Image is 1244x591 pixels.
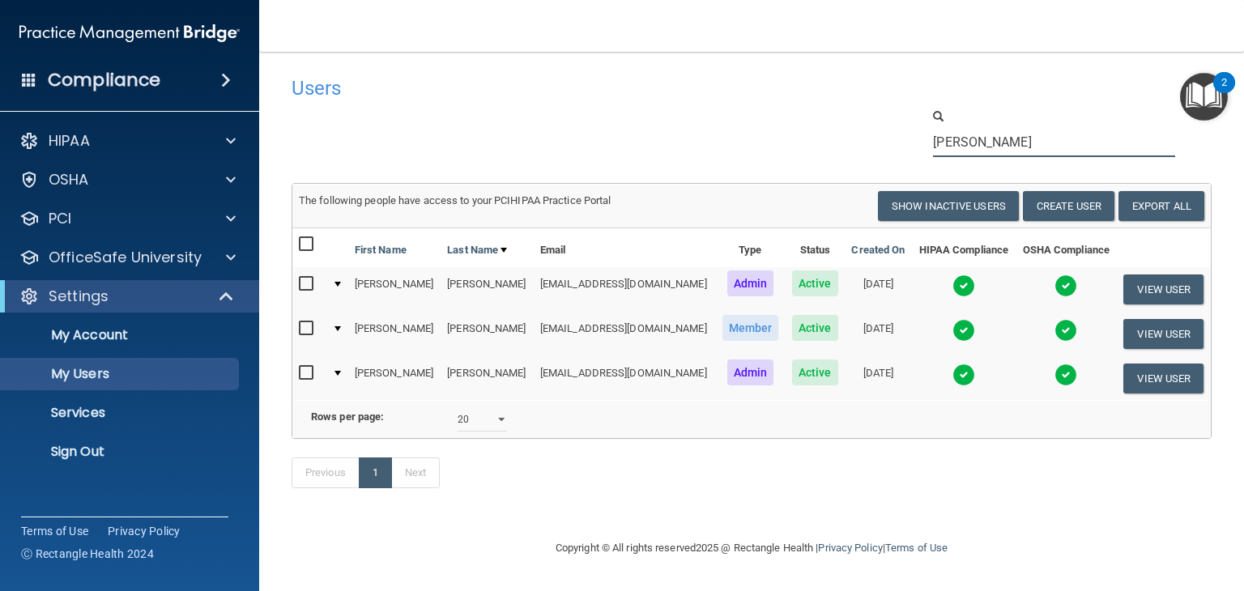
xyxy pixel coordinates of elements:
p: Settings [49,287,109,306]
img: tick.e7d51cea.svg [952,274,975,297]
a: Terms of Use [21,523,88,539]
a: First Name [355,240,407,260]
div: Copyright © All rights reserved 2025 @ Rectangle Health | | [456,522,1047,574]
a: OSHA [19,170,236,189]
td: [PERSON_NAME] [348,312,441,356]
span: Active [792,359,838,385]
td: [PERSON_NAME] [348,356,441,400]
td: [EMAIL_ADDRESS][DOMAIN_NAME] [534,312,715,356]
p: My Account [11,327,232,343]
a: Privacy Policy [108,523,181,539]
iframe: Drift Widget Chat Controller [965,485,1225,549]
td: [EMAIL_ADDRESS][DOMAIN_NAME] [534,356,715,400]
span: The following people have access to your PCIHIPAA Practice Portal [299,194,611,206]
b: Rows per page: [311,410,384,423]
span: Active [792,270,838,296]
th: OSHA Compliance [1016,228,1117,267]
a: Previous [292,457,360,488]
p: OfficeSafe University [49,248,202,267]
a: Created On [851,240,905,260]
button: Open Resource Center, 2 new notifications [1180,73,1228,121]
a: PCI [19,209,236,228]
a: 1 [359,457,392,488]
p: PCI [49,209,71,228]
img: tick.e7d51cea.svg [952,319,975,342]
th: Email [534,228,715,267]
p: HIPAA [49,131,90,151]
button: Create User [1023,191,1114,221]
a: Export All [1118,191,1204,221]
img: tick.e7d51cea.svg [952,364,975,386]
a: HIPAA [19,131,236,151]
h4: Users [292,78,818,99]
img: tick.e7d51cea.svg [1054,364,1077,386]
div: 2 [1221,83,1227,104]
p: My Users [11,366,232,382]
button: View User [1123,319,1204,349]
td: [PERSON_NAME] [441,267,534,312]
td: [DATE] [845,356,912,400]
td: [DATE] [845,312,912,356]
th: Status [786,228,845,267]
span: Admin [727,359,774,385]
td: [EMAIL_ADDRESS][DOMAIN_NAME] [534,267,715,312]
img: tick.e7d51cea.svg [1054,319,1077,342]
img: tick.e7d51cea.svg [1054,274,1077,297]
span: Admin [727,270,774,296]
td: [PERSON_NAME] [348,267,441,312]
td: [PERSON_NAME] [441,312,534,356]
a: Settings [19,287,235,306]
a: Next [391,457,440,488]
span: Ⓒ Rectangle Health 2024 [21,546,154,562]
p: Sign Out [11,444,232,460]
span: Active [792,315,838,341]
h4: Compliance [48,69,160,91]
th: Type [715,228,786,267]
td: [PERSON_NAME] [441,356,534,400]
button: Show Inactive Users [878,191,1019,221]
a: Terms of Use [885,542,948,554]
a: Last Name [447,240,507,260]
a: Privacy Policy [818,542,882,554]
span: Member [722,315,779,341]
th: HIPAA Compliance [912,228,1016,267]
img: PMB logo [19,17,240,49]
td: [DATE] [845,267,912,312]
p: OSHA [49,170,89,189]
a: OfficeSafe University [19,248,236,267]
button: View User [1123,364,1204,393]
p: Services [11,405,232,421]
button: View User [1123,274,1204,304]
input: Search [933,127,1175,157]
